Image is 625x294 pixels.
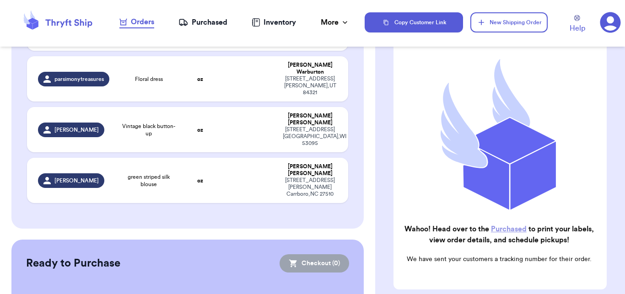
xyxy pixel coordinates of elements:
div: More [321,17,350,28]
button: Checkout (0) [280,254,349,273]
span: green striped silk blouse [122,173,175,188]
strong: oz [197,178,203,183]
p: We have sent your customers a tracking number for their order. [401,255,598,264]
div: [STREET_ADDRESS] [GEOGRAPHIC_DATA] , WI 53095 [283,126,337,147]
a: Help [570,15,585,34]
div: [PERSON_NAME] Warburton [283,62,337,75]
button: New Shipping Order [470,12,547,32]
span: [PERSON_NAME] [54,177,99,184]
div: [STREET_ADDRESS][PERSON_NAME] Carrboro , NC 27510 [283,177,337,198]
a: Inventory [252,17,296,28]
span: Vintage black button-up [122,123,175,137]
span: parsimonytreasures [54,75,104,83]
button: Copy Customer Link [365,12,463,32]
h2: Ready to Purchase [26,256,120,271]
span: [PERSON_NAME] [54,126,99,134]
strong: oz [197,127,203,133]
div: [STREET_ADDRESS] [PERSON_NAME] , UT 84321 [283,75,337,96]
h2: Wahoo! Head over to the to print your labels, view order details, and schedule pickups! [401,224,598,246]
div: [PERSON_NAME] [PERSON_NAME] [283,163,337,177]
strong: oz [197,76,203,82]
div: [PERSON_NAME] [PERSON_NAME] [283,112,337,126]
a: Purchased [491,225,527,233]
a: Orders [119,16,154,28]
a: Purchased [178,17,227,28]
span: Floral dress [135,75,163,83]
div: Orders [119,16,154,27]
span: Help [570,23,585,34]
